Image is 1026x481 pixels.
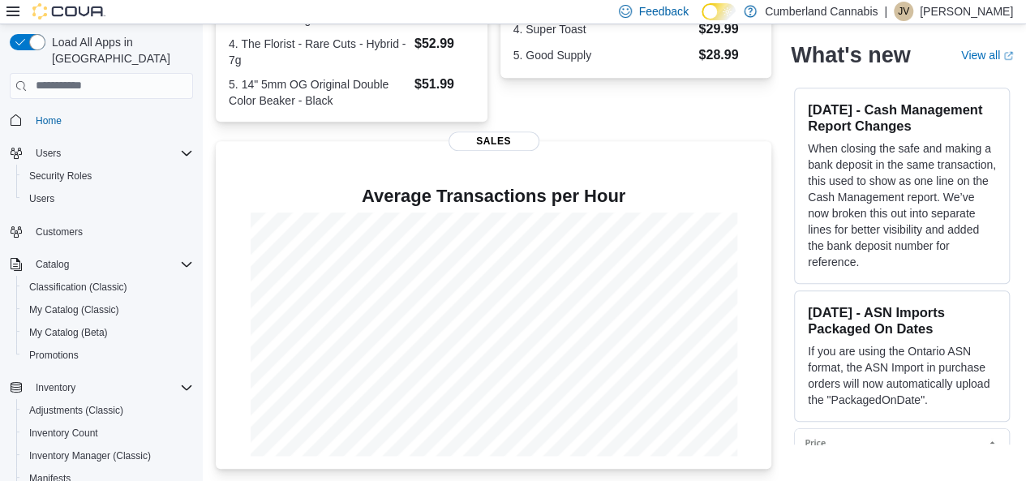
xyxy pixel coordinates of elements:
span: Inventory [36,381,75,394]
p: When closing the safe and making a bank deposit in the same transaction, this used to show as one... [808,140,996,270]
button: Users [16,187,200,210]
dt: 5. Good Supply [513,47,693,63]
a: My Catalog (Classic) [23,300,126,320]
span: Users [29,144,193,163]
span: JV [898,2,909,21]
button: Customers [3,220,200,243]
span: Inventory [29,378,193,397]
span: Inventory Manager (Classic) [29,449,151,462]
span: Home [36,114,62,127]
button: Inventory [29,378,82,397]
p: Cumberland Cannabis [765,2,878,21]
span: Security Roles [23,166,193,186]
div: Justin Valvasori [894,2,913,21]
button: My Catalog (Classic) [16,298,200,321]
a: View allExternal link [961,49,1013,62]
input: Dark Mode [702,3,736,20]
a: Adjustments (Classic) [23,401,130,420]
span: Sales [449,131,539,151]
span: Adjustments (Classic) [23,401,193,420]
a: My Catalog (Beta) [23,323,114,342]
a: Users [23,189,61,208]
a: Inventory Count [23,423,105,443]
h4: Average Transactions per Hour [229,187,758,206]
p: [PERSON_NAME] [920,2,1013,21]
span: My Catalog (Classic) [23,300,193,320]
h2: What's new [791,42,910,68]
span: Users [36,147,61,160]
span: My Catalog (Beta) [23,323,193,342]
span: Load All Apps in [GEOGRAPHIC_DATA] [45,34,193,67]
span: My Catalog (Classic) [29,303,119,316]
a: Promotions [23,346,85,365]
p: If you are using the Ontario ASN format, the ASN Import in purchase orders will now automatically... [808,343,996,408]
button: Users [3,142,200,165]
dt: 4. The Florist - Rare Cuts - Hybrid - 7g [229,36,408,68]
button: Inventory Count [16,422,200,444]
a: Classification (Classic) [23,277,134,297]
span: Promotions [23,346,193,365]
button: Inventory [3,376,200,399]
span: Classification (Classic) [23,277,193,297]
button: Home [3,109,200,132]
span: Security Roles [29,170,92,183]
a: Home [29,111,68,131]
a: Customers [29,222,89,242]
span: Catalog [36,258,69,271]
dt: 5. 14" 5mm OG Original Double Color Beaker - Black [229,76,408,109]
span: Customers [29,221,193,242]
h3: [DATE] - ASN Imports Packaged On Dates [808,304,996,337]
button: Inventory Manager (Classic) [16,444,200,467]
img: Cova [32,3,105,19]
button: Catalog [29,255,75,274]
button: Catalog [3,253,200,276]
svg: External link [1003,51,1013,61]
span: Inventory Count [29,427,98,440]
span: Home [29,110,193,131]
h3: [DATE] - Cash Management Report Changes [808,101,996,134]
span: Users [23,189,193,208]
span: Inventory Count [23,423,193,443]
a: Inventory Manager (Classic) [23,446,157,466]
span: Promotions [29,349,79,362]
span: Inventory Manager (Classic) [23,446,193,466]
button: Users [29,144,67,163]
span: Dark Mode [702,20,702,21]
dd: $29.99 [698,19,758,39]
span: Users [29,192,54,205]
button: Promotions [16,344,200,367]
dt: 4. Super Toast [513,21,693,37]
button: Security Roles [16,165,200,187]
p: | [884,2,887,21]
a: Security Roles [23,166,98,186]
button: Classification (Classic) [16,276,200,298]
dd: $51.99 [414,75,474,94]
button: Adjustments (Classic) [16,399,200,422]
span: Classification (Classic) [29,281,127,294]
span: My Catalog (Beta) [29,326,108,339]
span: Adjustments (Classic) [29,404,123,417]
button: My Catalog (Beta) [16,321,200,344]
dd: $52.99 [414,34,474,54]
span: Customers [36,225,83,238]
span: Catalog [29,255,193,274]
dd: $28.99 [698,45,758,65]
span: Feedback [638,3,688,19]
